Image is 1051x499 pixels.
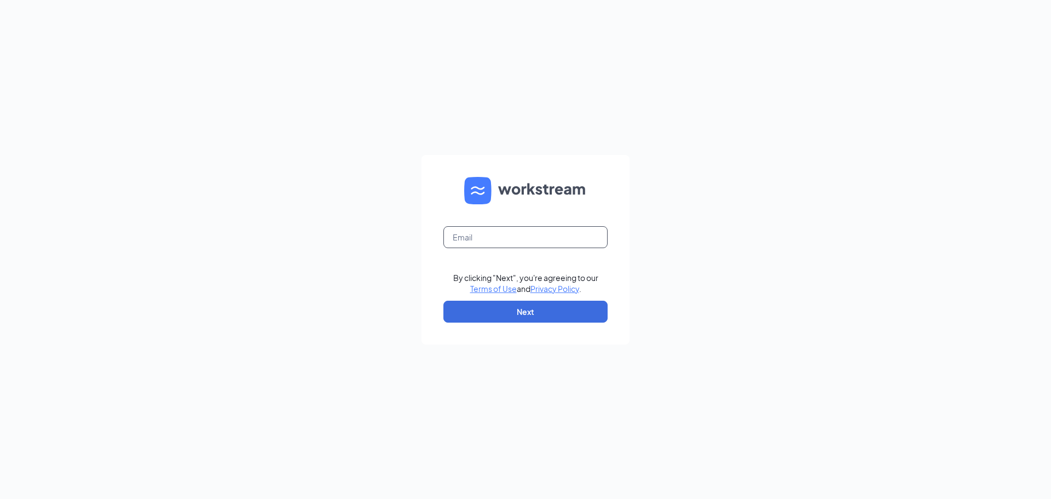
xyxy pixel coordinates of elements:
[443,301,608,323] button: Next
[453,272,598,294] div: By clicking "Next", you're agreeing to our and .
[443,226,608,248] input: Email
[530,284,579,294] a: Privacy Policy
[464,177,587,204] img: WS logo and Workstream text
[470,284,517,294] a: Terms of Use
